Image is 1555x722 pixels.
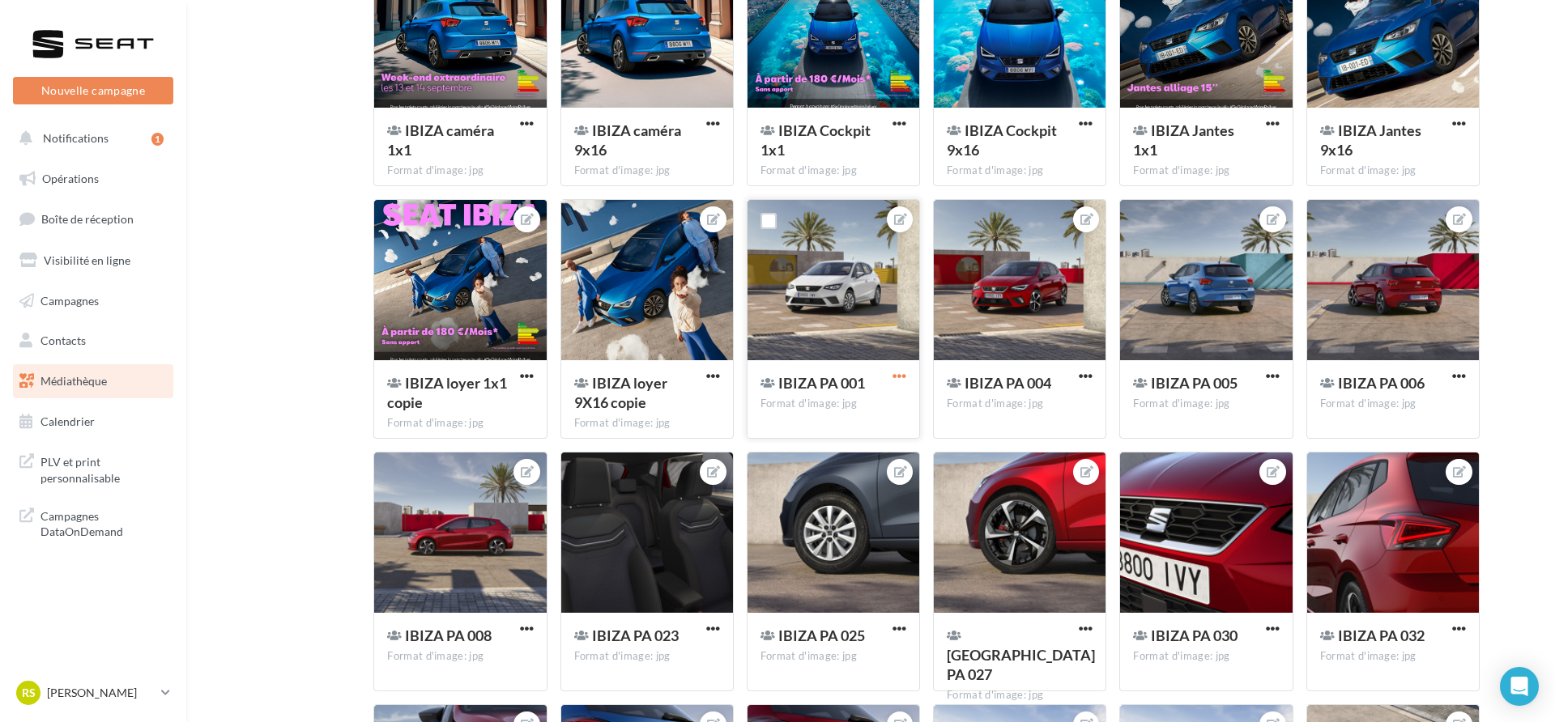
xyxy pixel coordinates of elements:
[13,677,173,708] a: RS [PERSON_NAME]
[1338,626,1425,644] span: IBIZA PA 032
[387,374,507,411] span: IBIZA loyer 1x1 copie
[40,333,86,347] span: Contacts
[10,444,177,492] a: PLV et print personnalisable
[1500,667,1539,706] div: Open Intercom Messenger
[10,499,177,546] a: Campagnes DataOnDemand
[40,505,167,540] span: Campagnes DataOnDemand
[22,685,36,701] span: RS
[13,77,173,104] button: Nouvelle campagne
[10,121,170,155] button: Notifications 1
[1133,649,1279,664] div: Format d'image: jpg
[151,133,164,146] div: 1
[947,688,1093,703] div: Format d'image: jpg
[947,164,1093,178] div: Format d'image: jpg
[10,405,177,439] a: Calendrier
[574,649,720,664] div: Format d'image: jpg
[965,374,1051,392] span: IBIZA PA 004
[947,646,1095,683] span: IBIZA PA 027
[387,121,494,159] span: IBIZA caméra 1x1
[947,397,1093,411] div: Format d'image: jpg
[10,364,177,398] a: Médiathèque
[947,121,1057,159] span: IBIZA Cockpit 9x16
[1338,374,1425,392] span: IBIZA PA 006
[1320,649,1466,664] div: Format d'image: jpg
[1133,397,1279,411] div: Format d'image: jpg
[40,293,99,307] span: Campagnes
[574,164,720,178] div: Format d'image: jpg
[760,164,906,178] div: Format d'image: jpg
[44,253,130,267] span: Visibilité en ligne
[1133,121,1234,159] span: IBIZA Jantes 1x1
[40,374,107,388] span: Médiathèque
[387,416,533,431] div: Format d'image: jpg
[41,212,134,226] span: Boîte de réception
[778,374,865,392] span: IBIZA PA 001
[1133,164,1279,178] div: Format d'image: jpg
[387,164,533,178] div: Format d'image: jpg
[40,451,167,486] span: PLV et print personnalisable
[40,414,95,428] span: Calendrier
[405,626,492,644] span: IBIZA PA 008
[592,626,679,644] span: IBIZA PA 023
[760,397,906,411] div: Format d'image: jpg
[47,685,155,701] p: [PERSON_NAME]
[10,202,177,236] a: Boîte de réception
[760,649,906,664] div: Format d'image: jpg
[43,131,109,145] span: Notifications
[10,324,177,358] a: Contacts
[778,626,865,644] span: IBIZA PA 025
[574,416,720,431] div: Format d'image: jpg
[10,162,177,196] a: Opérations
[10,284,177,318] a: Campagnes
[1320,397,1466,411] div: Format d'image: jpg
[42,172,99,185] span: Opérations
[760,121,871,159] span: IBIZA Cockpit 1x1
[1151,374,1238,392] span: IBIZA PA 005
[387,649,533,664] div: Format d'image: jpg
[1151,626,1238,644] span: IBIZA PA 030
[574,374,667,411] span: IBIZA loyer 9X16 copie
[1320,121,1421,159] span: IBIZA Jantes 9x16
[1320,164,1466,178] div: Format d'image: jpg
[10,244,177,278] a: Visibilité en ligne
[574,121,681,159] span: IBIZA caméra 9x16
